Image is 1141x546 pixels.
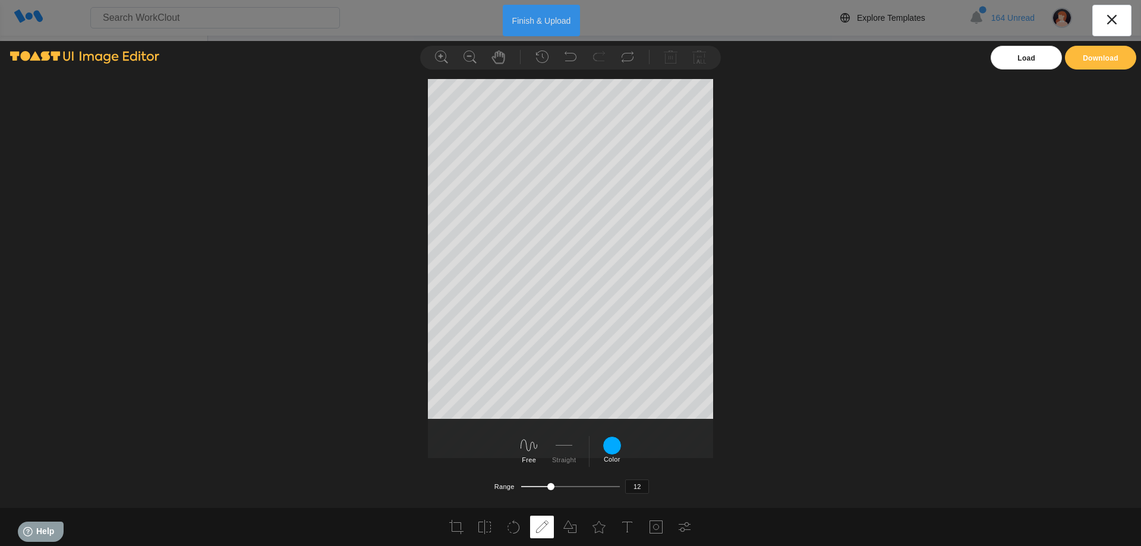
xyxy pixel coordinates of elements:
[1065,46,1136,70] button: Download
[10,51,159,64] img: tui-image-editor-bi.png
[991,46,1062,70] div: Load
[503,5,581,36] button: Finish & Upload
[604,456,620,463] label: Color
[552,456,576,463] label: Straight
[603,436,622,463] div: Color
[494,483,515,490] label: Range
[522,456,536,463] label: Free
